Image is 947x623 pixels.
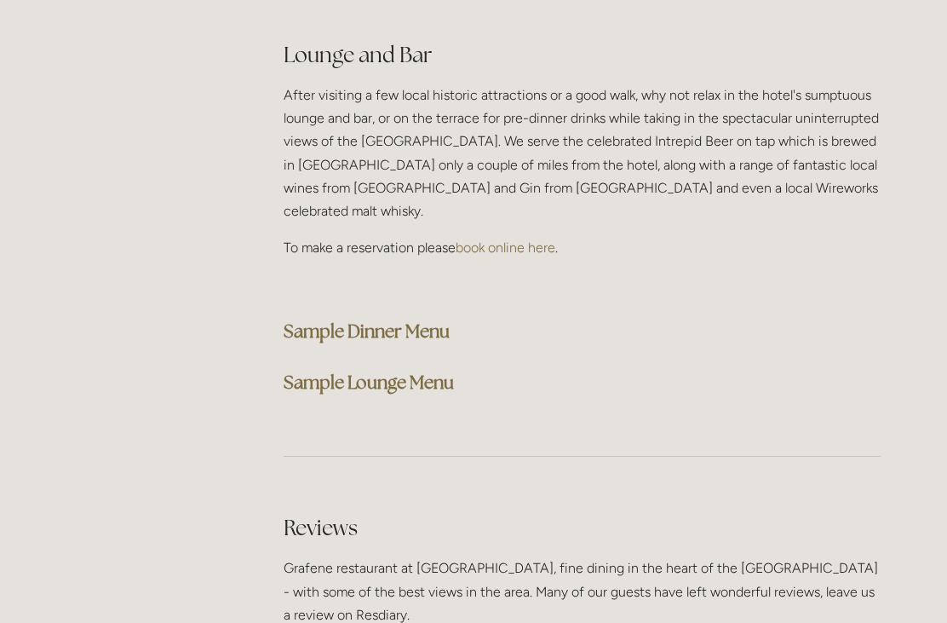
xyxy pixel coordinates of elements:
a: book online here [456,239,555,256]
h2: Lounge and Bar [284,40,881,70]
p: To make a reservation please . [284,236,881,259]
a: Sample Lounge Menu [284,371,454,394]
p: After visiting a few local historic attractions or a good walk, why not relax in the hotel's sump... [284,84,881,222]
a: Sample Dinner Menu [284,320,450,343]
h2: Reviews [284,513,881,543]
